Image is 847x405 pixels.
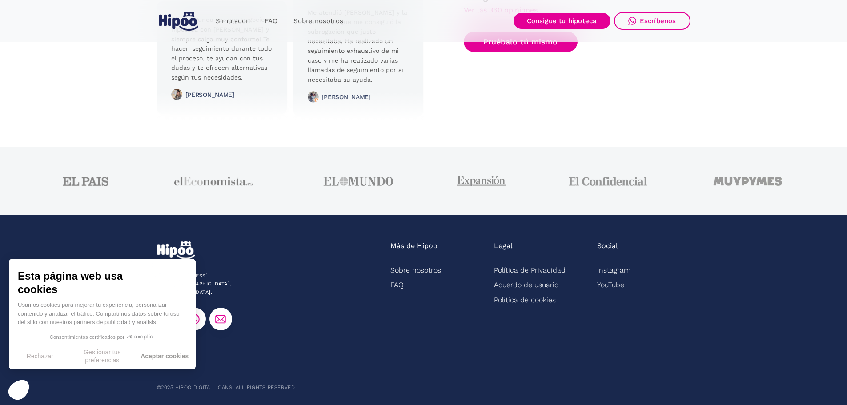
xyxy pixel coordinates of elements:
a: Escríbenos [614,12,690,30]
a: Acuerdo de usuario [494,277,558,292]
a: FAQ [390,277,404,292]
div: Más de Hipoo [390,241,438,251]
a: Instagram [597,263,630,277]
a: FAQ [257,12,285,30]
a: Política de cookies [494,293,556,307]
a: Sobre nosotros [285,12,351,30]
a: Política de Privacidad [494,263,566,277]
a: Simulador [208,12,257,30]
a: Consigue tu hipoteca [514,13,610,29]
a: home [157,8,201,34]
div: Social [597,241,618,251]
div: Legal [494,241,513,251]
a: Sobre nosotros [390,263,441,277]
div: Escríbenos [640,17,676,25]
div: ©2025 Hipoo Digital Loans. All rights reserved. [157,384,296,392]
a: YouTube [597,277,624,292]
div: [STREET_ADDRESS]. 28003 [GEOGRAPHIC_DATA], [GEOGRAPHIC_DATA]. [157,272,286,297]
